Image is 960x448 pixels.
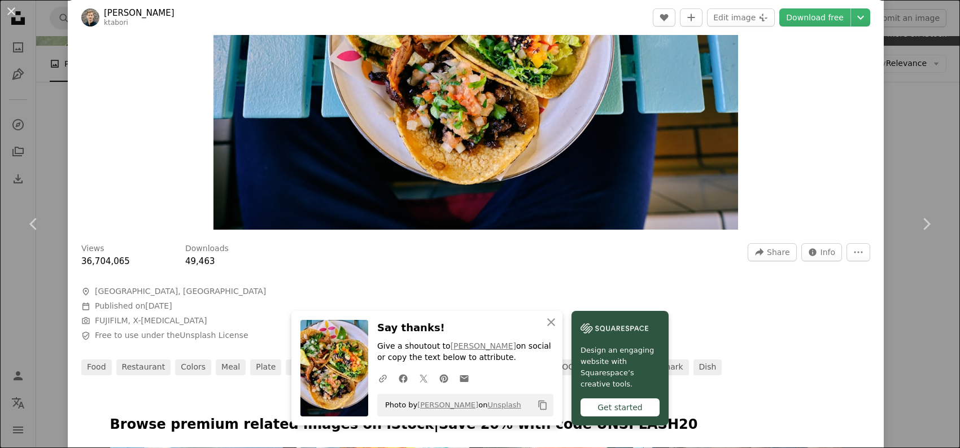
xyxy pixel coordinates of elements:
[145,301,172,310] time: March 1, 2019 at 11:32:32 PM CST
[451,341,516,350] a: [PERSON_NAME]
[286,359,318,375] a: tacos
[216,359,246,375] a: meal
[533,396,552,415] button: Copy to clipboard
[767,244,789,261] span: Share
[95,330,248,341] span: Free to use under the
[413,367,434,389] a: Share on Twitter
[81,256,130,266] span: 36,704,065
[104,19,128,27] a: ktabori
[581,345,660,390] span: Design an engaging website with Squarespace’s creative tools.
[779,8,850,27] a: Download free
[250,359,281,375] a: plate
[185,243,229,254] h3: Downloads
[846,243,870,261] button: More Actions
[821,244,836,261] span: Info
[180,331,248,340] a: Unsplash License
[571,311,669,425] a: Design an engaging website with Squarespace’s creative tools.Get started
[81,359,112,375] a: food
[379,396,521,414] span: Photo by on
[581,320,648,337] img: file-1606177908946-d1eed1cbe4f5image
[417,401,478,409] a: [PERSON_NAME]
[377,341,553,363] p: Give a shoutout to on social or copy the text below to attribute.
[377,320,553,336] h3: Say thanks!
[185,256,215,266] span: 49,463
[801,243,843,261] button: Stats about this image
[581,398,660,416] div: Get started
[707,8,775,27] button: Edit image
[116,359,171,375] a: restaurant
[110,416,842,434] p: Browse premium related images on iStock | Save 20% with code UNSPLASH20
[851,8,870,27] button: Choose download size
[95,315,207,327] button: FUJIFILM, X-[MEDICAL_DATA]
[81,8,99,27] img: Go to Krisztian Tabori's profile
[680,8,702,27] button: Add to Collection
[95,286,266,297] span: [GEOGRAPHIC_DATA], [GEOGRAPHIC_DATA]
[653,8,675,27] button: Like
[104,7,174,19] a: [PERSON_NAME]
[693,359,722,375] a: dish
[175,359,211,375] a: colors
[81,243,104,254] h3: Views
[393,367,413,389] a: Share on Facebook
[95,301,172,310] span: Published on
[454,367,474,389] a: Share over email
[748,243,796,261] button: Share this image
[487,401,521,409] a: Unsplash
[434,367,454,389] a: Share on Pinterest
[892,170,960,278] a: Next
